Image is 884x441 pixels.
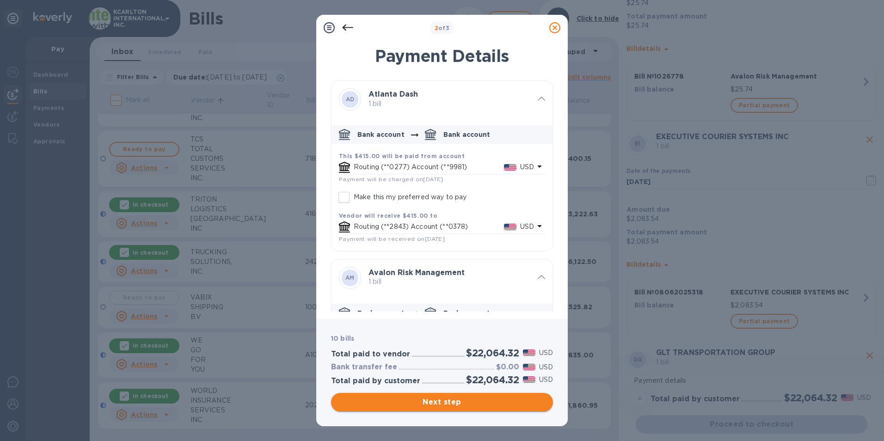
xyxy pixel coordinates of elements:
[331,393,553,411] button: Next step
[331,259,552,296] div: AMAvalon Risk Management 1 bill
[331,81,552,118] div: ADAtlanta Dash 1 bill
[354,162,504,172] p: Routing (**0277) Account (**9981)
[520,162,534,172] p: USD
[354,192,467,202] p: Make this my preferred way to pay
[339,176,443,183] span: Payment will be charged on [DATE]
[523,364,535,370] img: USD
[443,308,491,318] p: Bank account
[539,348,553,358] p: USD
[346,96,355,103] b: AD
[523,376,535,383] img: USD
[504,224,516,230] img: USD
[443,130,491,139] p: Bank account
[368,90,418,98] b: Atlanta Dash
[339,153,465,159] b: This $415.00 will be paid from account
[368,99,530,109] p: 1 bill
[339,212,437,219] b: Vendor will receive $415.00 to
[539,375,553,385] p: USD
[539,362,553,372] p: USD
[523,349,535,356] img: USD
[496,363,519,372] h3: $0.00
[354,222,504,232] p: Routing (**2843) Account (**0378)
[339,235,445,242] span: Payment will be received on [DATE]
[331,377,420,386] h3: Total paid by customer
[331,122,552,251] div: default-method
[435,24,438,31] span: 2
[357,308,405,318] p: Bank account
[331,300,552,416] div: default-method
[331,350,410,359] h3: Total paid to vendor
[331,335,354,342] b: 10 bills
[357,130,405,139] p: Bank account
[504,164,516,171] img: USD
[520,222,534,232] p: USD
[368,268,465,277] b: Avalon Risk Management
[368,277,530,287] p: 1 bill
[466,347,519,359] h2: $22,064.32
[345,274,355,281] b: AM
[435,24,450,31] b: of 3
[331,363,397,372] h3: Bank transfer fee
[331,46,553,66] h1: Payment Details
[338,397,546,408] span: Next step
[466,374,519,386] h2: $22,064.32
